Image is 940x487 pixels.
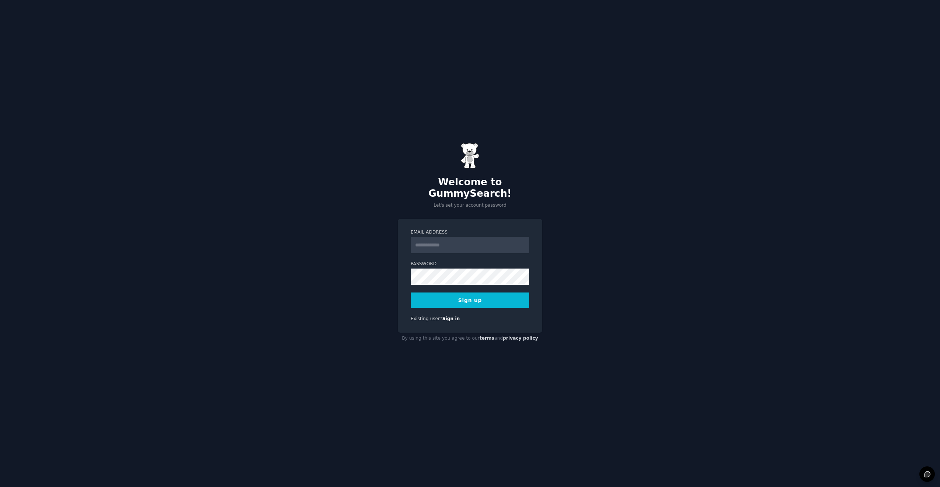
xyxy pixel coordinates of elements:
[461,143,479,169] img: Gummy Bear
[503,336,538,341] a: privacy policy
[442,316,460,321] a: Sign in
[398,202,542,209] p: Let's set your account password
[480,336,494,341] a: terms
[411,316,442,321] span: Existing user?
[411,292,529,308] button: Sign up
[398,333,542,344] div: By using this site you agree to our and
[411,261,529,267] label: Password
[398,176,542,200] h2: Welcome to GummySearch!
[411,229,529,236] label: Email Address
